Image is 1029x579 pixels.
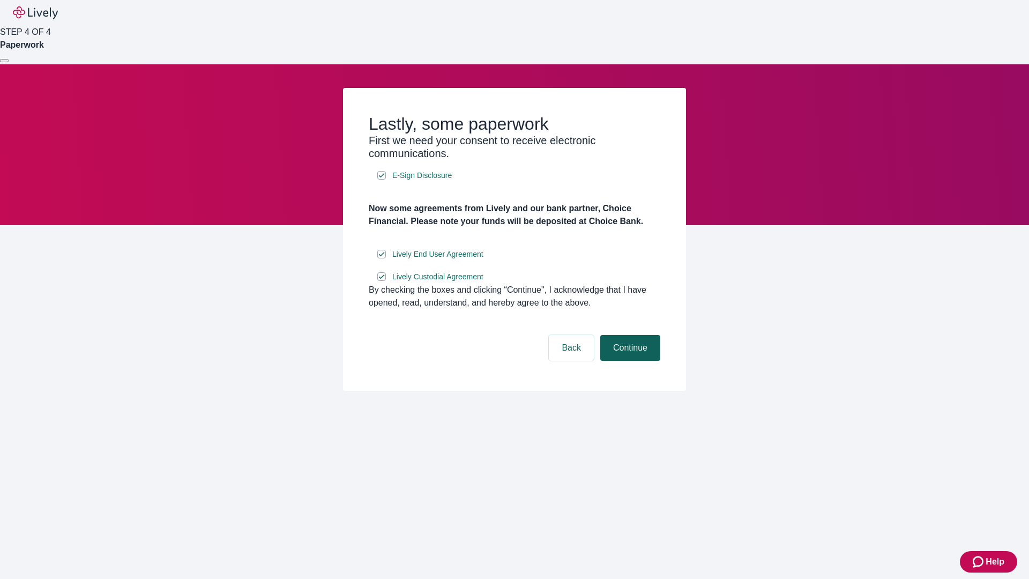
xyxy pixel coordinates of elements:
h4: Now some agreements from Lively and our bank partner, Choice Financial. Please note your funds wi... [369,202,660,228]
h3: First we need your consent to receive electronic communications. [369,134,660,160]
svg: Zendesk support icon [973,555,986,568]
h2: Lastly, some paperwork [369,114,660,134]
a: e-sign disclosure document [390,270,486,284]
img: Lively [13,6,58,19]
span: Lively End User Agreement [392,249,483,260]
a: e-sign disclosure document [390,169,454,182]
a: e-sign disclosure document [390,248,486,261]
button: Zendesk support iconHelp [960,551,1017,573]
button: Continue [600,335,660,361]
span: Lively Custodial Agreement [392,271,483,283]
div: By checking the boxes and clicking “Continue", I acknowledge that I have opened, read, understand... [369,284,660,309]
span: Help [986,555,1004,568]
button: Back [549,335,594,361]
span: E-Sign Disclosure [392,170,452,181]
